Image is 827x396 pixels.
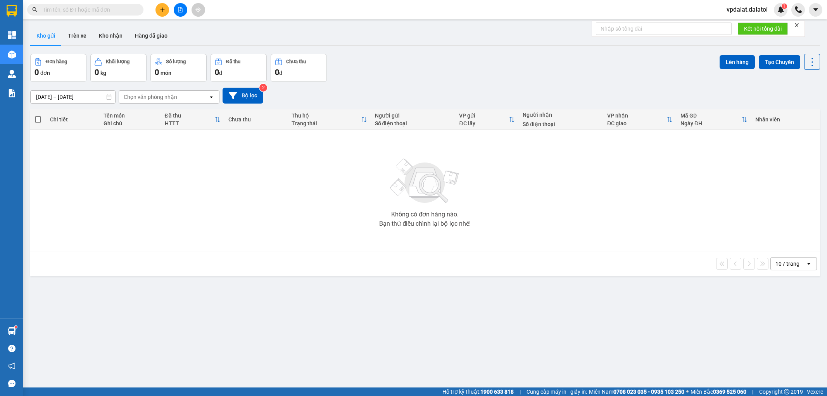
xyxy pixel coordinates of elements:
div: Đơn hàng [46,59,67,64]
sup: 1 [782,3,787,9]
span: kg [100,70,106,76]
button: Trên xe [62,26,93,45]
span: vpdalat.dalatoi [720,5,774,14]
span: ⚪️ [686,390,689,393]
div: Thu hộ [292,112,361,119]
input: Tìm tên, số ĐT hoặc mã đơn [43,5,134,14]
span: 0 [215,67,219,77]
div: Ghi chú [104,120,157,126]
img: phone-icon [795,6,802,13]
img: warehouse-icon [8,50,16,59]
div: Bạn thử điều chỉnh lại bộ lọc nhé! [379,221,471,227]
strong: 0708 023 035 - 0935 103 250 [613,389,684,395]
div: Đã thu [226,59,240,64]
div: Không có đơn hàng nào. [391,211,459,218]
div: HTTT [165,120,214,126]
div: Khối lượng [106,59,129,64]
button: aim [192,3,205,17]
div: 10 / trang [775,260,799,268]
div: Chưa thu [286,59,306,64]
button: Bộ lọc [223,88,263,104]
span: notification [8,362,16,370]
th: Toggle SortBy [677,109,751,130]
button: Lên hàng [720,55,755,69]
img: logo-vxr [7,5,17,17]
img: icon-new-feature [777,6,784,13]
strong: 1900 633 818 [480,389,514,395]
img: warehouse-icon [8,327,16,335]
div: Người nhận [523,112,599,118]
th: Toggle SortBy [455,109,519,130]
span: plus [160,7,165,12]
div: Chi tiết [50,116,96,123]
img: svg+xml;base64,PHN2ZyBjbGFzcz0ibGlzdC1wbHVnX19zdmciIHhtbG5zPSJodHRwOi8vd3d3LnczLm9yZy8yMDAwL3N2Zy... [386,154,464,208]
span: đ [219,70,222,76]
button: Hàng đã giao [129,26,174,45]
div: Số điện thoại [375,120,452,126]
button: Đơn hàng0đơn [30,54,86,82]
button: Kết nối tổng đài [738,22,788,35]
button: file-add [174,3,187,17]
span: 0 [275,67,279,77]
button: Kho gửi [30,26,62,45]
span: | [520,387,521,396]
span: aim [195,7,201,12]
span: Miền Bắc [691,387,746,396]
button: caret-down [809,3,822,17]
span: 0 [95,67,99,77]
div: Số điện thoại [523,121,599,127]
button: Kho nhận [93,26,129,45]
sup: 1 [15,326,17,328]
input: Nhập số tổng đài [596,22,732,35]
div: Người gửi [375,112,452,119]
span: search [32,7,38,12]
button: Số lượng0món [150,54,207,82]
button: plus [155,3,169,17]
span: caret-down [812,6,819,13]
div: Chưa thu [228,116,284,123]
div: Tên món [104,112,157,119]
span: món [161,70,171,76]
th: Toggle SortBy [161,109,224,130]
th: Toggle SortBy [288,109,371,130]
span: Hỗ trợ kỹ thuật: [442,387,514,396]
input: Select a date range. [31,91,115,103]
div: ĐC giao [607,120,666,126]
span: close [794,22,799,28]
span: 1 [783,3,786,9]
div: VP gửi [459,112,509,119]
img: solution-icon [8,89,16,97]
span: Kết nối tổng đài [744,24,782,33]
div: Trạng thái [292,120,361,126]
th: Toggle SortBy [603,109,677,130]
sup: 2 [259,84,267,92]
span: đơn [40,70,50,76]
button: Đã thu0đ [211,54,267,82]
div: Số lượng [166,59,186,64]
span: đ [279,70,282,76]
span: 0 [35,67,39,77]
svg: open [208,94,214,100]
div: Mã GD [680,112,741,119]
div: VP nhận [607,112,666,119]
svg: open [806,261,812,267]
strong: 0369 525 060 [713,389,746,395]
img: warehouse-icon [8,70,16,78]
div: Ngày ĐH [680,120,741,126]
button: Tạo Chuyến [759,55,800,69]
button: Khối lượng0kg [90,54,147,82]
span: file-add [178,7,183,12]
span: | [752,387,753,396]
div: Chọn văn phòng nhận [124,93,177,101]
span: Cung cấp máy in - giấy in: [527,387,587,396]
span: copyright [784,389,789,394]
div: Nhân viên [755,116,816,123]
div: ĐC lấy [459,120,509,126]
span: 0 [155,67,159,77]
div: Đã thu [165,112,214,119]
img: dashboard-icon [8,31,16,39]
button: Chưa thu0đ [271,54,327,82]
span: message [8,380,16,387]
span: question-circle [8,345,16,352]
span: Miền Nam [589,387,684,396]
